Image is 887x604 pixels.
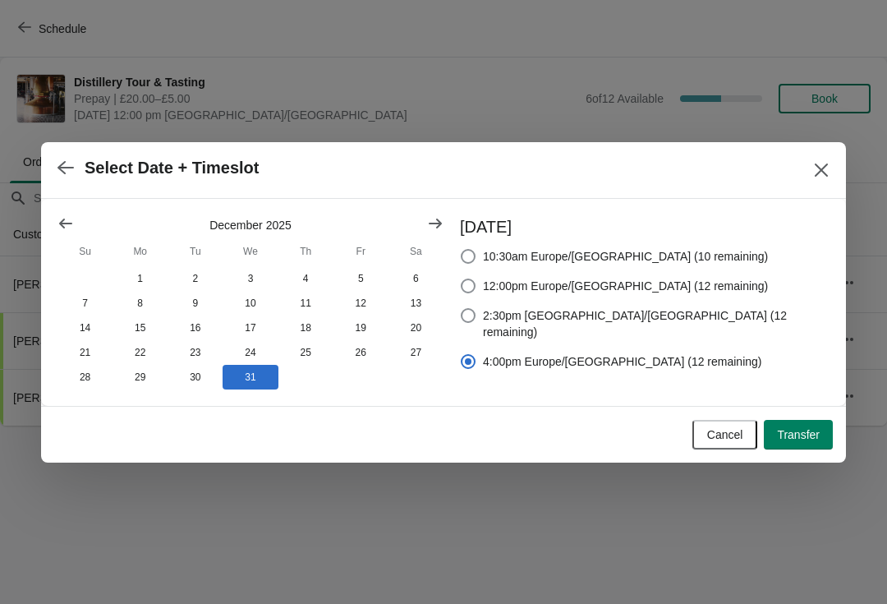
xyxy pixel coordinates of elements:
[168,365,223,390] button: Tuesday December 30 2025
[278,316,333,340] button: Thursday December 18 2025
[333,266,388,291] button: Friday December 5 2025
[807,155,836,185] button: Close
[113,316,168,340] button: Monday December 15 2025
[421,209,450,238] button: Show next month, January 2026
[388,340,443,365] button: Saturday December 27 2025
[168,266,223,291] button: Tuesday December 2 2025
[777,428,820,441] span: Transfer
[278,340,333,365] button: Thursday December 25 2025
[388,237,443,266] th: Saturday
[57,365,113,390] button: Sunday December 28 2025
[223,365,278,390] button: Wednesday December 31 2025
[483,278,768,294] span: 12:00pm Europe/[GEOGRAPHIC_DATA] (12 remaining)
[483,353,762,370] span: 4:00pm Europe/[GEOGRAPHIC_DATA] (12 remaining)
[51,209,80,238] button: Show previous month, November 2025
[168,316,223,340] button: Tuesday December 16 2025
[692,420,758,450] button: Cancel
[57,291,113,316] button: Sunday December 7 2025
[223,291,278,316] button: Wednesday December 10 2025
[113,365,168,390] button: Monday December 29 2025
[333,291,388,316] button: Friday December 12 2025
[223,237,278,266] th: Wednesday
[113,237,168,266] th: Monday
[168,237,223,266] th: Tuesday
[388,291,443,316] button: Saturday December 13 2025
[223,340,278,365] button: Wednesday December 24 2025
[388,266,443,291] button: Saturday December 6 2025
[388,316,443,340] button: Saturday December 20 2025
[278,291,333,316] button: Thursday December 11 2025
[223,316,278,340] button: Wednesday December 17 2025
[707,428,743,441] span: Cancel
[278,266,333,291] button: Thursday December 4 2025
[483,248,768,265] span: 10:30am Europe/[GEOGRAPHIC_DATA] (10 remaining)
[333,316,388,340] button: Friday December 19 2025
[483,307,830,340] span: 2:30pm [GEOGRAPHIC_DATA]/[GEOGRAPHIC_DATA] (12 remaining)
[57,237,113,266] th: Sunday
[113,266,168,291] button: Monday December 1 2025
[57,340,113,365] button: Sunday December 21 2025
[764,420,833,450] button: Transfer
[113,291,168,316] button: Monday December 8 2025
[278,237,333,266] th: Thursday
[57,316,113,340] button: Sunday December 14 2025
[333,340,388,365] button: Friday December 26 2025
[460,215,830,238] h3: [DATE]
[85,159,260,178] h2: Select Date + Timeslot
[333,237,388,266] th: Friday
[223,266,278,291] button: Wednesday December 3 2025
[168,340,223,365] button: Tuesday December 23 2025
[168,291,223,316] button: Tuesday December 9 2025
[113,340,168,365] button: Monday December 22 2025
